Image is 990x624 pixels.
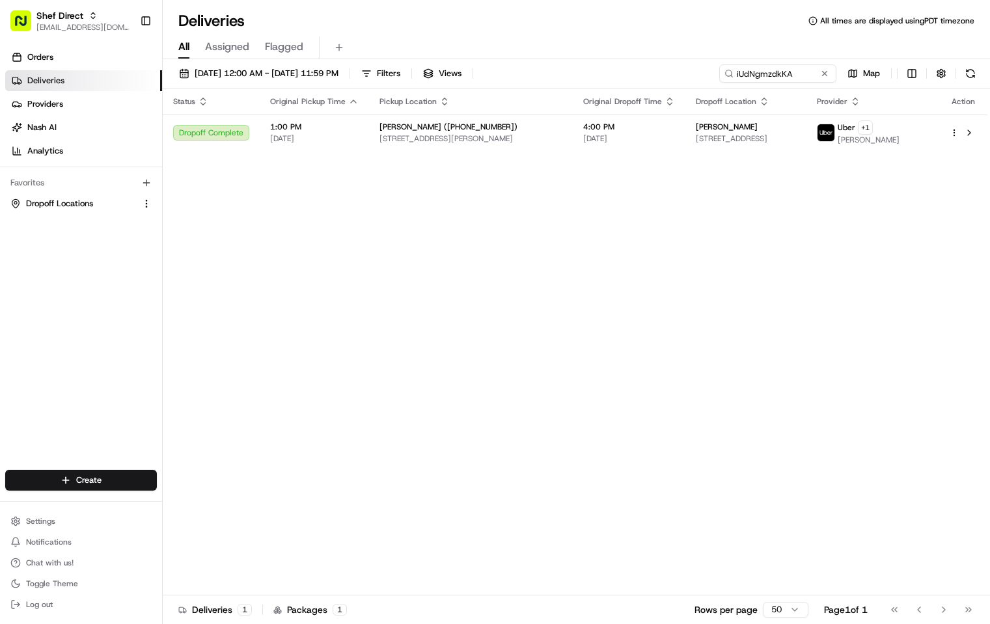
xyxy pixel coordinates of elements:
[5,512,157,530] button: Settings
[5,47,162,68] a: Orders
[5,533,157,551] button: Notifications
[105,251,214,274] a: 💻API Documentation
[27,98,63,110] span: Providers
[5,172,157,193] div: Favorites
[26,256,100,269] span: Knowledge Base
[59,124,213,137] div: Start new chat
[961,64,980,83] button: Refresh
[5,554,157,572] button: Chat with us!
[583,133,675,144] span: [DATE]
[270,133,359,144] span: [DATE]
[696,133,796,144] span: [STREET_ADDRESS]
[719,64,836,83] input: Type to search
[205,39,249,55] span: Assigned
[583,122,675,132] span: 4:00 PM
[173,96,195,107] span: Status
[5,117,162,138] a: Nash AI
[76,474,102,486] span: Create
[26,558,74,568] span: Chat with us!
[26,198,93,210] span: Dropoff Locations
[26,578,78,589] span: Toggle Theme
[820,16,974,26] span: All times are displayed using PDT timezone
[863,68,880,79] span: Map
[5,70,162,91] a: Deliveries
[273,603,347,616] div: Packages
[5,193,157,214] button: Dropoff Locations
[36,22,130,33] button: [EMAIL_ADDRESS][DOMAIN_NAME]
[94,202,98,212] span: •
[59,137,179,148] div: We're available if you need us!
[583,96,662,107] span: Original Dropoff Time
[178,39,189,55] span: All
[13,13,39,39] img: Nash
[130,288,158,297] span: Pylon
[27,124,51,148] img: 8571987876998_91fb9ceb93ad5c398215_72.jpg
[696,122,758,132] span: [PERSON_NAME]
[270,122,359,132] span: 1:00 PM
[26,516,55,526] span: Settings
[202,167,237,182] button: See all
[817,96,847,107] span: Provider
[178,603,252,616] div: Deliveries
[842,64,886,83] button: Map
[838,135,900,145] span: [PERSON_NAME]
[824,603,868,616] div: Page 1 of 1
[27,75,64,87] span: Deliveries
[26,599,53,610] span: Log out
[818,124,834,141] img: uber-new-logo.jpeg
[5,595,157,614] button: Log out
[8,251,105,274] a: 📗Knowledge Base
[5,94,162,115] a: Providers
[694,603,758,616] p: Rows per page
[178,10,245,31] h1: Deliveries
[379,122,517,132] span: [PERSON_NAME] ([PHONE_NUMBER])
[27,145,63,157] span: Analytics
[265,39,303,55] span: Flagged
[5,470,157,491] button: Create
[221,128,237,144] button: Start new chat
[123,256,209,269] span: API Documentation
[13,52,237,73] p: Welcome 👋
[379,133,562,144] span: [STREET_ADDRESS][PERSON_NAME]
[92,287,158,297] a: Powered byPylon
[101,202,128,212] span: [DATE]
[13,169,87,180] div: Past conversations
[5,575,157,593] button: Toggle Theme
[238,604,252,616] div: 1
[13,189,34,210] img: Shef Support
[27,122,57,133] span: Nash AI
[696,96,756,107] span: Dropoff Location
[110,257,120,267] div: 💻
[10,198,136,210] a: Dropoff Locations
[13,124,36,148] img: 1736555255976-a54dd68f-1ca7-489b-9aae-adbdc363a1c4
[173,64,344,83] button: [DATE] 12:00 AM - [DATE] 11:59 PM
[950,96,977,107] div: Action
[838,122,855,133] span: Uber
[5,5,135,36] button: Shef Direct[EMAIL_ADDRESS][DOMAIN_NAME]
[26,537,72,547] span: Notifications
[195,68,338,79] span: [DATE] 12:00 AM - [DATE] 11:59 PM
[417,64,467,83] button: Views
[379,96,437,107] span: Pickup Location
[34,84,215,98] input: Clear
[333,604,347,616] div: 1
[355,64,406,83] button: Filters
[27,51,53,63] span: Orders
[13,257,23,267] div: 📗
[377,68,400,79] span: Filters
[439,68,461,79] span: Views
[858,120,873,135] button: +1
[270,96,346,107] span: Original Pickup Time
[5,141,162,161] a: Analytics
[40,202,91,212] span: Shef Support
[36,9,83,22] button: Shef Direct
